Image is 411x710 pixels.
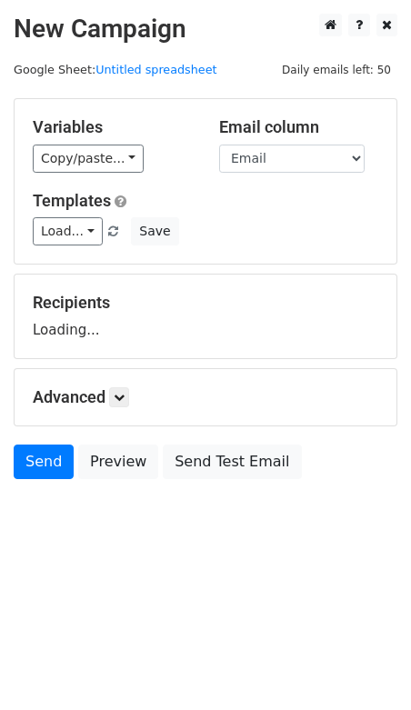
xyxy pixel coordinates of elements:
a: Send [14,445,74,479]
span: Daily emails left: 50 [276,60,397,80]
a: Untitled spreadsheet [95,63,216,76]
a: Preview [78,445,158,479]
h5: Variables [33,117,192,137]
h5: Email column [219,117,378,137]
a: Templates [33,191,111,210]
h5: Advanced [33,387,378,407]
a: Load... [33,217,103,245]
a: Copy/paste... [33,145,144,173]
h5: Recipients [33,293,378,313]
a: Send Test Email [163,445,301,479]
button: Save [131,217,178,245]
h2: New Campaign [14,14,397,45]
small: Google Sheet: [14,63,217,76]
div: Loading... [33,293,378,340]
a: Daily emails left: 50 [276,63,397,76]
